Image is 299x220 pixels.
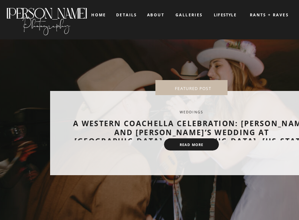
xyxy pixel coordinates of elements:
[244,13,295,17] a: RANTS + RAVES
[5,5,87,16] a: [PERSON_NAME]
[176,13,202,17] a: galleries
[173,143,210,147] a: read more
[116,13,137,17] a: details
[147,13,164,17] a: about
[180,110,204,114] a: Weddings
[5,12,87,34] a: Photography
[91,13,106,17] a: home
[166,86,221,89] nav: FEATURED POST
[209,13,241,17] a: LIFESTYLE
